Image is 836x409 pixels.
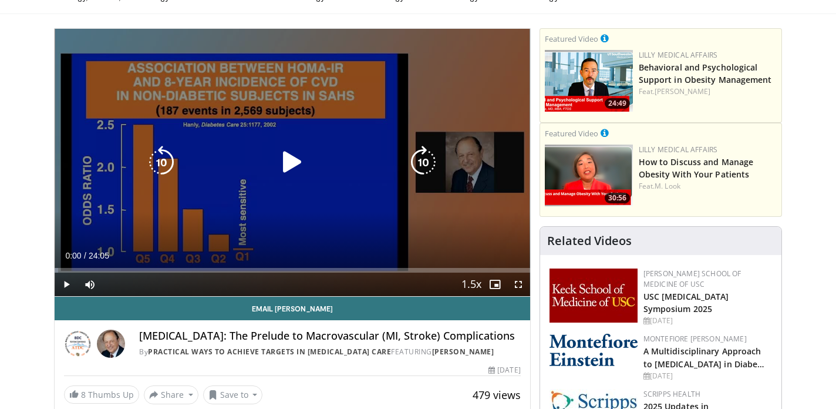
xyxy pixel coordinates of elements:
video-js: Video Player [55,29,530,297]
span: 30:56 [605,193,630,203]
button: Fullscreen [507,273,530,296]
button: Enable picture-in-picture mode [483,273,507,296]
a: 8 Thumbs Up [64,385,139,404]
button: Mute [78,273,102,296]
h4: [MEDICAL_DATA]: The Prelude to Macrovascular (MI, Stroke) Complications [139,330,521,343]
img: ba3304f6-7838-4e41-9c0f-2e31ebde6754.png.150x105_q85_crop-smart_upscale.png [545,50,633,112]
a: [PERSON_NAME] [655,86,710,96]
a: [PERSON_NAME] [432,347,494,357]
div: [DATE] [643,316,772,326]
span: 8 [81,389,86,400]
button: Play [55,273,78,296]
button: Playback Rate [460,273,483,296]
img: 7b941f1f-d101-407a-8bfa-07bd47db01ba.png.150x105_q85_autocrop_double_scale_upscale_version-0.2.jpg [550,269,638,323]
a: 24:49 [545,50,633,112]
img: c98a6a29-1ea0-4bd5-8cf5-4d1e188984a7.png.150x105_q85_crop-smart_upscale.png [545,145,633,206]
img: Avatar [97,330,125,358]
div: By FEATURING [139,347,521,357]
a: M. Look [655,181,680,191]
small: Featured Video [545,33,598,44]
h4: Related Videos [547,234,632,248]
a: USC [MEDICAL_DATA] Symposium 2025 [643,291,729,314]
button: Share [144,385,198,404]
a: [PERSON_NAME] School of Medicine of USC [643,269,741,289]
div: [DATE] [643,371,772,381]
div: Feat. [639,86,777,97]
img: Practical Ways to Achieve Targets in Diabetes Care [64,330,92,358]
a: 30:56 [545,145,633,206]
a: A Multidisciplinary Approach to [MEDICAL_DATA] in Diabe… [643,346,765,369]
a: Montefiore [PERSON_NAME] [643,334,747,344]
div: Progress Bar [55,268,530,273]
a: Scripps Health [643,389,700,399]
a: Behavioral and Psychological Support in Obesity Management [639,62,772,85]
span: 0:00 [65,251,81,260]
div: Feat. [639,181,777,192]
span: 24:49 [605,98,630,109]
span: 479 views [473,388,521,402]
a: Lilly Medical Affairs [639,145,718,155]
span: / [84,251,86,260]
span: 24:05 [89,251,109,260]
img: b0142b4c-93a1-4b58-8f91-5265c282693c.png.150x105_q85_autocrop_double_scale_upscale_version-0.2.png [550,334,638,366]
small: Featured Video [545,128,598,139]
div: [DATE] [488,365,520,376]
a: How to Discuss and Manage Obesity With Your Patients [639,156,754,180]
a: Email [PERSON_NAME] [55,297,530,320]
a: Practical Ways to Achieve Targets in [MEDICAL_DATA] Care [148,347,391,357]
button: Save to [203,385,263,404]
a: Lilly Medical Affairs [639,50,718,60]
